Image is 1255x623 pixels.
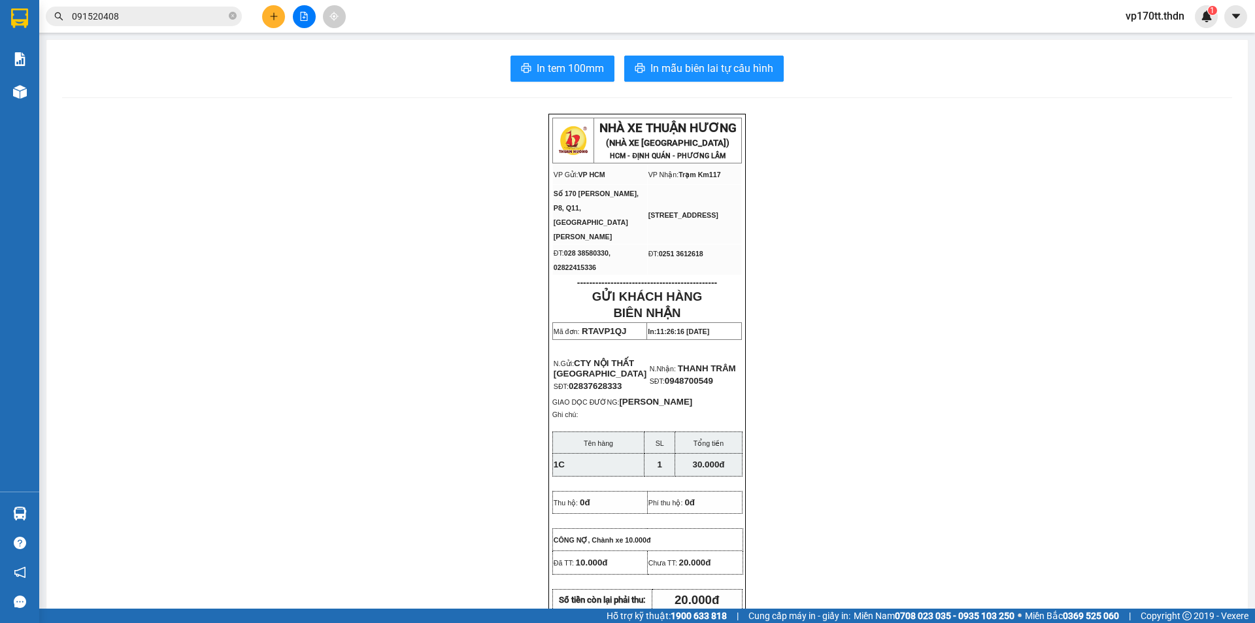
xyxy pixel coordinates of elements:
[606,138,729,148] strong: (NHÀ XE [GEOGRAPHIC_DATA])
[557,124,590,157] img: logo
[607,609,727,623] span: Hỗ trợ kỹ thuật:
[671,611,727,621] strong: 1900 633 818
[1230,10,1242,22] span: caret-down
[329,12,339,21] span: aim
[648,211,718,219] span: [STREET_ADDRESS]
[656,328,709,335] span: 11:26:16 [DATE]
[554,499,578,507] span: Thu hộ:
[1063,611,1119,621] strong: 0369 525 060
[679,558,706,567] span: 20.000
[584,439,613,447] span: Tên hàng
[1182,611,1192,620] span: copyright
[554,190,639,241] span: Số 170 [PERSON_NAME], P8, Q11, [GEOGRAPHIC_DATA][PERSON_NAME]
[554,382,622,390] span: SĐT:
[1018,613,1022,618] span: ⚪️
[552,411,578,418] span: Ghi chú:
[510,56,614,82] button: printerIn tem 100mm
[13,507,27,520] img: warehouse-icon
[229,10,237,23] span: close-circle
[650,60,773,76] span: In mẫu biên lai tự cấu hình
[554,360,646,378] span: N.Gửi:
[657,460,661,469] span: 1
[684,497,695,507] span: 0đ
[554,249,611,271] span: 028 38580330, 02822415336
[299,12,309,21] span: file-add
[569,381,622,391] span: 02837628333
[554,171,578,178] span: VP Gửi:
[613,306,680,320] strong: BIÊN NHẬN
[648,559,677,567] span: Chưa TT:
[582,326,626,336] span: RTAVP1QJ
[554,460,565,469] span: 1C
[693,460,725,469] span: 30.000đ
[14,537,26,549] span: question-circle
[624,56,784,82] button: printerIn mẫu biên lai tự cấu hình
[648,250,659,258] span: ĐT:
[554,358,646,379] span: CTY NỘI THẤT [GEOGRAPHIC_DATA]
[675,593,719,607] span: 20.000đ
[14,566,26,579] span: notification
[554,536,651,544] span: CÔNG NỢ, Chành xe 10.000đ
[648,328,709,335] span: In:
[1210,6,1214,15] span: 1
[854,609,1014,623] span: Miền Nam
[1129,609,1131,623] span: |
[537,60,604,76] span: In tem 100mm
[578,171,605,178] span: VP HCM
[678,171,720,178] span: Trạm Km117
[580,497,590,507] span: 0đ
[293,5,316,28] button: file-add
[323,5,346,28] button: aim
[1208,6,1217,15] sup: 1
[659,250,703,258] span: 0251 3612618
[599,121,737,135] strong: NHÀ XE THUẬN HƯƠNG
[521,63,531,75] span: printer
[648,171,679,178] span: VP Nhận:
[619,397,692,407] span: [PERSON_NAME]
[554,249,564,257] span: ĐT:
[1115,8,1195,24] span: vp170tt.thdn
[592,290,702,303] strong: GỬI KHÁCH HÀNG
[650,377,665,385] span: SĐT:
[559,595,646,605] strong: Số tiền còn lại phải thu:
[648,499,683,507] span: Phí thu hộ:
[737,609,739,623] span: |
[748,609,850,623] span: Cung cấp máy in - giấy in:
[1025,609,1119,623] span: Miền Bắc
[576,558,608,567] span: 10.000đ
[552,398,620,406] span: GIAO DỌC ĐƯỜNG:
[895,611,1014,621] strong: 0708 023 035 - 0935 103 250
[635,63,645,75] span: printer
[554,328,580,335] span: Mã đơn:
[269,12,278,21] span: plus
[229,12,237,20] span: close-circle
[1201,10,1213,22] img: icon-new-feature
[14,596,26,608] span: message
[610,152,726,160] strong: HCM - ĐỊNH QUÁN - PHƯƠNG LÂM
[13,52,27,66] img: solution-icon
[1224,5,1247,28] button: caret-down
[72,9,226,24] input: Tìm tên, số ĐT hoặc mã đơn
[694,439,724,447] span: Tổng tiền
[577,277,717,288] span: ----------------------------------------------
[678,363,736,373] span: THANH TRÂM
[665,376,713,386] span: 0948700549
[656,439,664,447] span: SL
[650,365,676,373] span: N.Nhận:
[11,8,28,28] img: logo-vxr
[13,85,27,99] img: warehouse-icon
[262,5,285,28] button: plus
[54,12,63,21] span: search
[554,559,574,567] span: Đã TT:
[705,558,711,567] span: đ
